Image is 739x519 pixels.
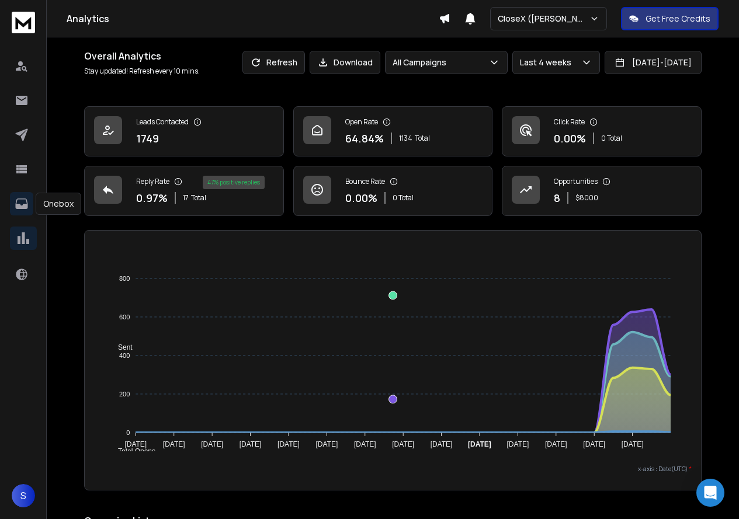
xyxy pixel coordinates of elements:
[393,57,451,68] p: All Campaigns
[136,117,189,127] p: Leads Contacted
[601,134,622,143] p: 0 Total
[242,51,305,74] button: Refresh
[12,12,35,33] img: logo
[12,484,35,507] button: S
[203,176,265,189] div: 47 % positive replies
[334,57,373,68] p: Download
[183,193,189,203] span: 17
[345,190,377,206] p: 0.00 %
[239,440,261,448] tspan: [DATE]
[345,130,384,147] p: 64.84 %
[136,190,168,206] p: 0.97 %
[554,117,585,127] p: Click Rate
[545,440,567,448] tspan: [DATE]
[84,49,200,63] h1: Overall Analytics
[498,13,589,25] p: CloseX ([PERSON_NAME])
[507,440,529,448] tspan: [DATE]
[94,465,692,473] p: x-axis : Date(UTC)
[124,440,147,448] tspan: [DATE]
[119,275,130,282] tspan: 800
[646,13,710,25] p: Get Free Credits
[431,440,453,448] tspan: [DATE]
[84,166,284,216] a: Reply Rate0.97%17Total47% positive replies
[520,57,576,68] p: Last 4 weeks
[36,193,81,215] div: Onebox
[502,166,702,216] a: Opportunities8$8000
[399,134,412,143] span: 1134
[109,447,155,455] span: Total Opens
[119,352,130,359] tspan: 400
[84,106,284,156] a: Leads Contacted1749
[622,440,644,448] tspan: [DATE]
[136,130,159,147] p: 1749
[605,51,702,74] button: [DATE]-[DATE]
[126,429,130,436] tspan: 0
[621,7,719,30] button: Get Free Credits
[575,193,598,203] p: $ 8000
[554,130,586,147] p: 0.00 %
[392,440,414,448] tspan: [DATE]
[119,391,130,398] tspan: 200
[584,440,606,448] tspan: [DATE]
[266,57,297,68] p: Refresh
[393,193,414,203] p: 0 Total
[502,106,702,156] a: Click Rate0.00%0 Total
[191,193,206,203] span: Total
[84,67,200,76] p: Stay updated! Refresh every 10 mins.
[554,190,560,206] p: 8
[468,440,491,448] tspan: [DATE]
[163,440,185,448] tspan: [DATE]
[277,440,300,448] tspan: [DATE]
[136,177,169,186] p: Reply Rate
[109,343,133,351] span: Sent
[415,134,430,143] span: Total
[293,166,493,216] a: Bounce Rate0.00%0 Total
[696,479,724,507] div: Open Intercom Messenger
[315,440,338,448] tspan: [DATE]
[354,440,376,448] tspan: [DATE]
[345,177,385,186] p: Bounce Rate
[119,314,130,321] tspan: 600
[554,177,598,186] p: Opportunities
[201,440,223,448] tspan: [DATE]
[310,51,380,74] button: Download
[67,12,439,26] h1: Analytics
[293,106,493,156] a: Open Rate64.84%1134Total
[345,117,378,127] p: Open Rate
